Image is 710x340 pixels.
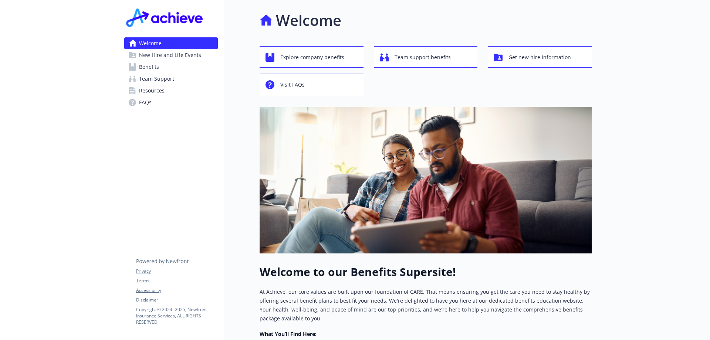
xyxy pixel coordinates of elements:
a: Accessibility [136,287,217,294]
span: New Hire and Life Events [139,49,201,61]
a: Privacy [136,268,217,275]
span: Resources [139,85,165,97]
span: Welcome [139,37,162,49]
button: Get new hire information [488,46,592,68]
span: Explore company benefits [280,50,344,64]
h1: Welcome [276,9,341,31]
span: Get new hire information [508,50,571,64]
button: Team support benefits [374,46,478,68]
a: Team Support [124,73,218,85]
a: Welcome [124,37,218,49]
span: Team support benefits [395,50,451,64]
span: Visit FAQs [280,78,305,92]
button: Explore company benefits [260,46,364,68]
span: Team Support [139,73,174,85]
button: Visit FAQs [260,74,364,95]
a: Terms [136,277,217,284]
span: FAQs [139,97,152,108]
strong: What You’ll Find Here: [260,330,317,337]
p: Copyright © 2024 - 2025 , Newfront Insurance Services, ALL RIGHTS RESERVED [136,306,217,325]
img: overview page banner [260,107,592,253]
h1: Welcome to our Benefits Supersite! [260,265,592,279]
a: New Hire and Life Events [124,49,218,61]
a: Disclaimer [136,297,217,303]
span: Benefits [139,61,159,73]
p: At Achieve, our core values are built upon our foundation of CARE. That means ensuring you get th... [260,287,592,323]
a: Resources [124,85,218,97]
a: Benefits [124,61,218,73]
a: FAQs [124,97,218,108]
